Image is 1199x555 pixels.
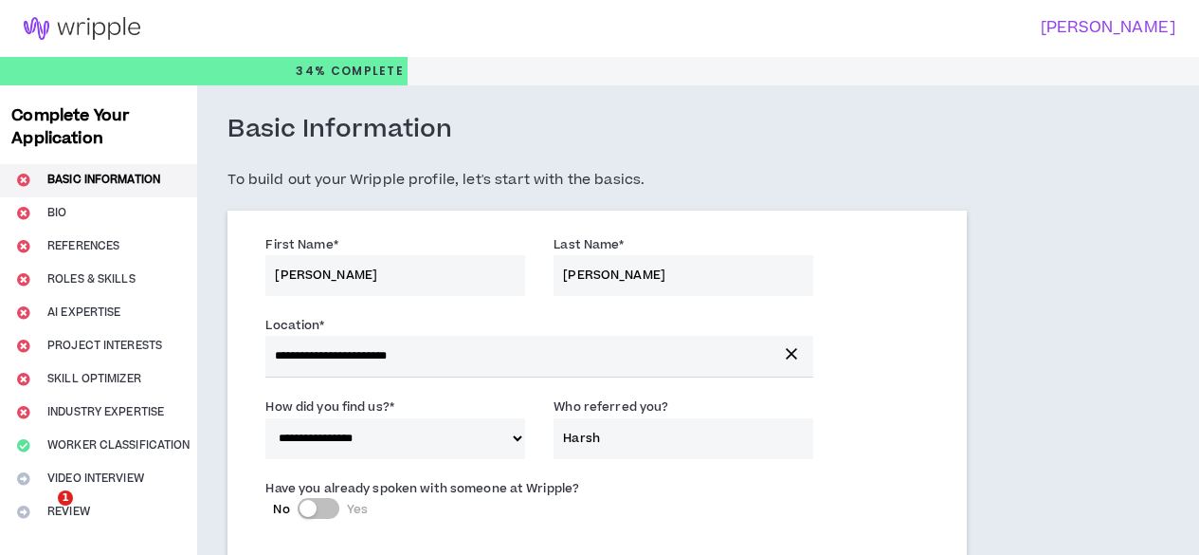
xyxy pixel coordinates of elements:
[265,310,324,341] label: Location
[554,230,624,260] label: Last Name
[588,19,1175,37] h3: [PERSON_NAME]
[296,57,404,85] p: 34%
[4,104,193,150] h3: Complete Your Application
[265,392,394,422] label: How did you find us?
[227,114,452,146] h3: Basic Information
[58,490,73,506] span: 1
[273,501,289,518] span: No
[265,230,337,260] label: First Name
[554,255,813,296] input: Last Name
[298,498,339,519] button: NoYes
[554,418,813,459] input: Name
[265,473,579,504] label: Have you already spoken with someone at Wripple?
[19,490,64,536] iframe: Intercom live chat
[554,392,668,422] label: Who referred you?
[265,255,525,296] input: First Name
[227,169,966,192] h5: To build out your Wripple profile, let's start with the basics.
[347,501,368,518] span: Yes
[326,63,404,80] span: Complete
